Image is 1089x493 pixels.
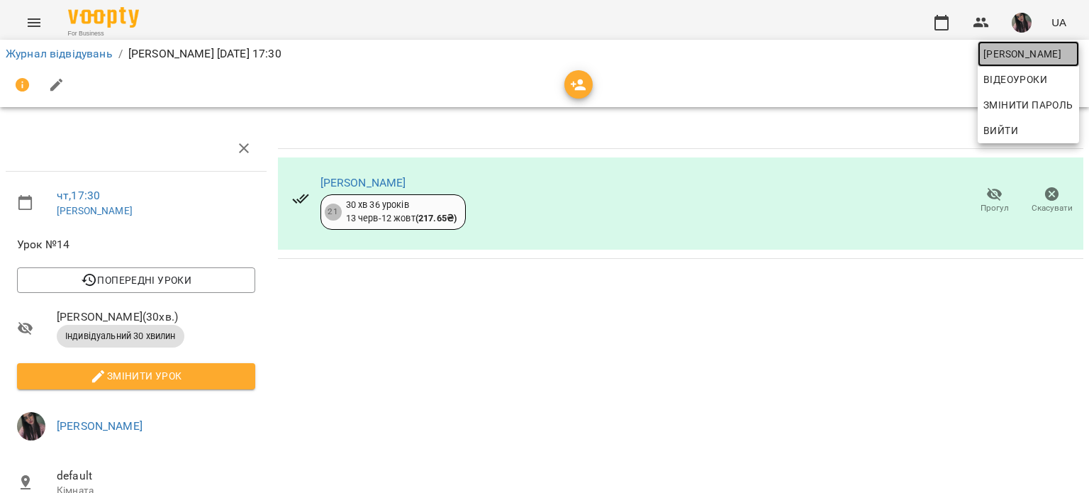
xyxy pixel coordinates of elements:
button: Вийти [978,118,1079,143]
span: Змінити пароль [983,96,1073,113]
span: Відеоуроки [983,71,1047,88]
span: Вийти [983,122,1018,139]
a: [PERSON_NAME] [978,41,1079,67]
span: [PERSON_NAME] [983,45,1073,62]
a: Відеоуроки [978,67,1053,92]
a: Змінити пароль [978,92,1079,118]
